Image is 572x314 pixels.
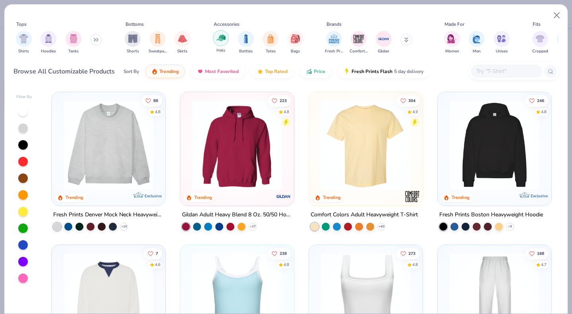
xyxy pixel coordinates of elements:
img: Comfort Colors logo [404,189,420,204]
span: Exclusive [145,193,162,198]
span: Shorts [127,48,139,54]
button: filter button [213,31,229,54]
input: Try "T-Shirt" [475,67,537,76]
div: Fresh Prints Boston Heavyweight Hoodie [439,210,543,220]
img: Unisex Image [497,34,506,43]
span: + 37 [250,224,256,229]
div: filter for Hoodies [41,31,56,54]
button: Like [525,248,548,259]
span: Totes [266,48,276,54]
span: + 9 [508,224,512,229]
span: Shirts [18,48,29,54]
span: Skirts [177,48,187,54]
img: Shirts Image [19,34,28,43]
div: filter for Shirts [16,31,32,54]
button: filter button [350,31,368,54]
span: Price [314,68,325,75]
img: f5d85501-0dbb-4ee4-b115-c08fa3845d83 [60,100,157,190]
button: filter button [376,31,392,54]
img: TopRated.gif [257,68,263,75]
span: 273 [408,251,415,255]
div: 4.8 [284,109,289,115]
span: 246 [537,98,544,102]
div: filter for Shorts [125,31,141,54]
button: filter button [325,31,343,54]
span: Exclusive [530,193,547,198]
span: Hoodies [41,48,56,54]
span: 5 day delivery [394,67,423,76]
button: Fresh Prints Flash5 day delivery [338,65,429,78]
div: filter for Hats [213,30,229,54]
div: Bottoms [126,21,144,28]
button: filter button [125,31,141,54]
div: filter for Gildan [376,31,392,54]
span: Trending [159,68,179,75]
button: filter button [66,31,81,54]
button: Like [396,248,419,259]
div: filter for Fresh Prints [325,31,343,54]
span: Unisex [496,48,508,54]
button: Top Rated [251,65,294,78]
div: filter for Bags [288,31,303,54]
button: Like [525,95,548,106]
button: Like [396,95,419,106]
div: filter for Skirts [174,31,190,54]
span: 223 [280,98,287,102]
span: Gildan [378,48,389,54]
img: Hats Image [216,33,226,42]
div: 4.6 [155,262,161,268]
span: Men [473,48,481,54]
div: filter for Men [469,31,485,54]
div: Filter By [16,94,32,100]
div: Browse All Customizable Products [14,67,115,76]
img: Gildan logo [276,189,292,204]
button: Like [268,95,291,106]
span: 304 [408,98,415,102]
img: 01756b78-01f6-4cc6-8d8a-3c30c1a0c8ac [188,100,286,190]
span: Bags [291,48,300,54]
img: Cropped Image [535,34,545,43]
div: 4.9 [412,109,418,115]
span: Tanks [68,48,79,54]
div: filter for Tanks [66,31,81,54]
button: filter button [469,31,485,54]
img: 91acfc32-fd48-4d6b-bdad-a4c1a30ac3fc [446,100,543,190]
span: Sweatpants [149,48,167,54]
div: 4.8 [541,109,547,115]
div: Gildan Adult Heavy Blend 8 Oz. 50/50 Hooded Sweatshirt [182,210,292,220]
span: + 10 [121,224,127,229]
button: Trending [145,65,185,78]
span: Bottles [239,48,253,54]
div: filter for Totes [263,31,278,54]
img: Comfort Colors Image [353,33,365,45]
img: Tanks Image [69,34,78,43]
img: Totes Image [266,34,275,43]
img: Women Image [447,34,456,43]
span: 7 [156,251,158,255]
div: Comfort Colors Adult Heavyweight T-Shirt [311,210,418,220]
div: filter for Cropped [532,31,548,54]
img: Hoodies Image [44,34,53,43]
div: filter for Sweatpants [149,31,167,54]
button: Close [549,8,564,23]
button: filter button [532,31,548,54]
button: filter button [174,31,190,54]
div: Made For [444,21,464,28]
div: filter for Bottles [238,31,254,54]
button: Like [144,248,162,259]
span: Most Favorited [205,68,239,75]
div: Accessories [214,21,240,28]
button: filter button [149,31,167,54]
span: Cropped [532,48,548,54]
div: 4.8 [284,262,289,268]
span: Women [445,48,459,54]
span: + 60 [378,224,384,229]
button: filter button [444,31,460,54]
img: Fresh Prints Image [328,33,340,45]
img: Bags Image [291,34,300,43]
span: 88 [154,98,158,102]
img: Men Image [472,34,481,43]
img: 029b8af0-80e6-406f-9fdc-fdf898547912 [317,100,415,190]
img: Gildan Image [378,33,390,45]
img: trending.gif [151,68,158,75]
